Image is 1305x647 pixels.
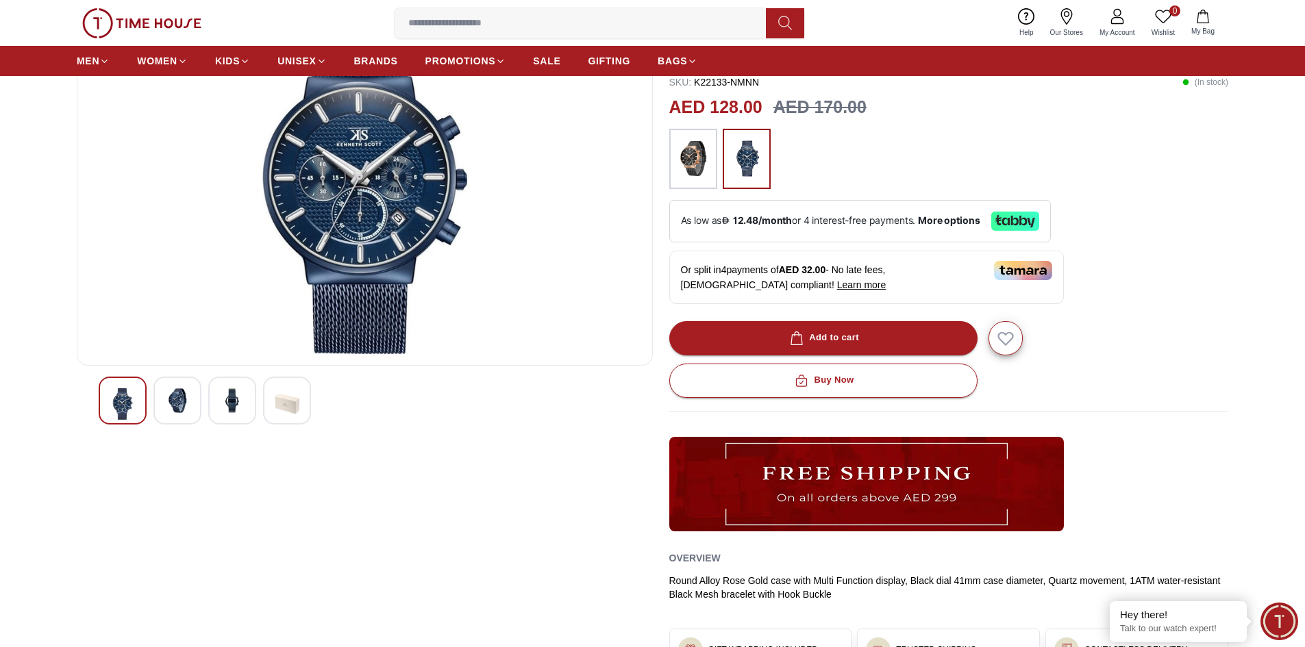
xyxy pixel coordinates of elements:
img: Kenneth Scott Men's Black Dial Multi Function Watch - K22133-KMBB [275,388,299,420]
span: AED 32.00 [779,264,825,275]
a: MEN [77,49,110,73]
a: GIFTING [588,49,630,73]
span: My Bag [1186,26,1220,36]
a: WOMEN [137,49,188,73]
p: ( In stock ) [1182,75,1228,89]
span: WOMEN [137,54,177,68]
a: Our Stores [1042,5,1091,40]
span: Help [1014,27,1039,38]
img: ... [669,437,1064,531]
span: Learn more [837,279,886,290]
span: UNISEX [277,54,316,68]
a: SALE [533,49,560,73]
p: K22133-NMNN [669,75,760,89]
span: GIFTING [588,54,630,68]
img: ... [82,8,201,38]
img: Kenneth Scott Men's Black Dial Multi Function Watch - K22133-KMBB [220,388,245,413]
span: MEN [77,54,99,68]
span: BRANDS [354,54,398,68]
span: My Account [1094,27,1141,38]
span: Wishlist [1146,27,1180,38]
button: Add to cart [669,321,978,355]
div: Add to cart [787,330,859,346]
div: Chat Widget [1260,602,1298,640]
img: Kenneth Scott Men's Black Dial Multi Function Watch - K22133-KMBB [88,25,641,354]
img: ... [730,136,764,182]
div: Round Alloy Rose Gold case with Multi Function display, Black dial 41mm case diameter, Quartz mov... [669,574,1229,601]
span: BAGS [658,54,687,68]
button: Buy Now [669,364,978,398]
span: PROMOTIONS [425,54,496,68]
a: UNISEX [277,49,326,73]
span: SALE [533,54,560,68]
div: Hey there! [1120,608,1236,622]
h2: Overview [669,548,721,568]
a: BRANDS [354,49,398,73]
div: Or split in 4 payments of - No late fees, [DEMOGRAPHIC_DATA] compliant! [669,251,1064,304]
a: BAGS [658,49,697,73]
span: KIDS [215,54,240,68]
div: Buy Now [792,372,854,388]
img: ... [676,136,710,182]
img: Tamara [994,261,1052,280]
button: My Bag [1183,7,1223,39]
h3: AED 170.00 [773,94,867,120]
span: Our Stores [1045,27,1089,38]
a: PROMOTIONS [425,49,506,73]
a: Help [1011,5,1042,40]
img: Kenneth Scott Men's Black Dial Multi Function Watch - K22133-KMBB [110,388,135,420]
span: 0 [1169,5,1180,16]
a: KIDS [215,49,250,73]
p: Talk to our watch expert! [1120,623,1236,635]
span: SKU : [669,77,692,88]
img: Kenneth Scott Men's Black Dial Multi Function Watch - K22133-KMBB [165,388,190,413]
h2: AED 128.00 [669,94,762,120]
a: 0Wishlist [1143,5,1183,40]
